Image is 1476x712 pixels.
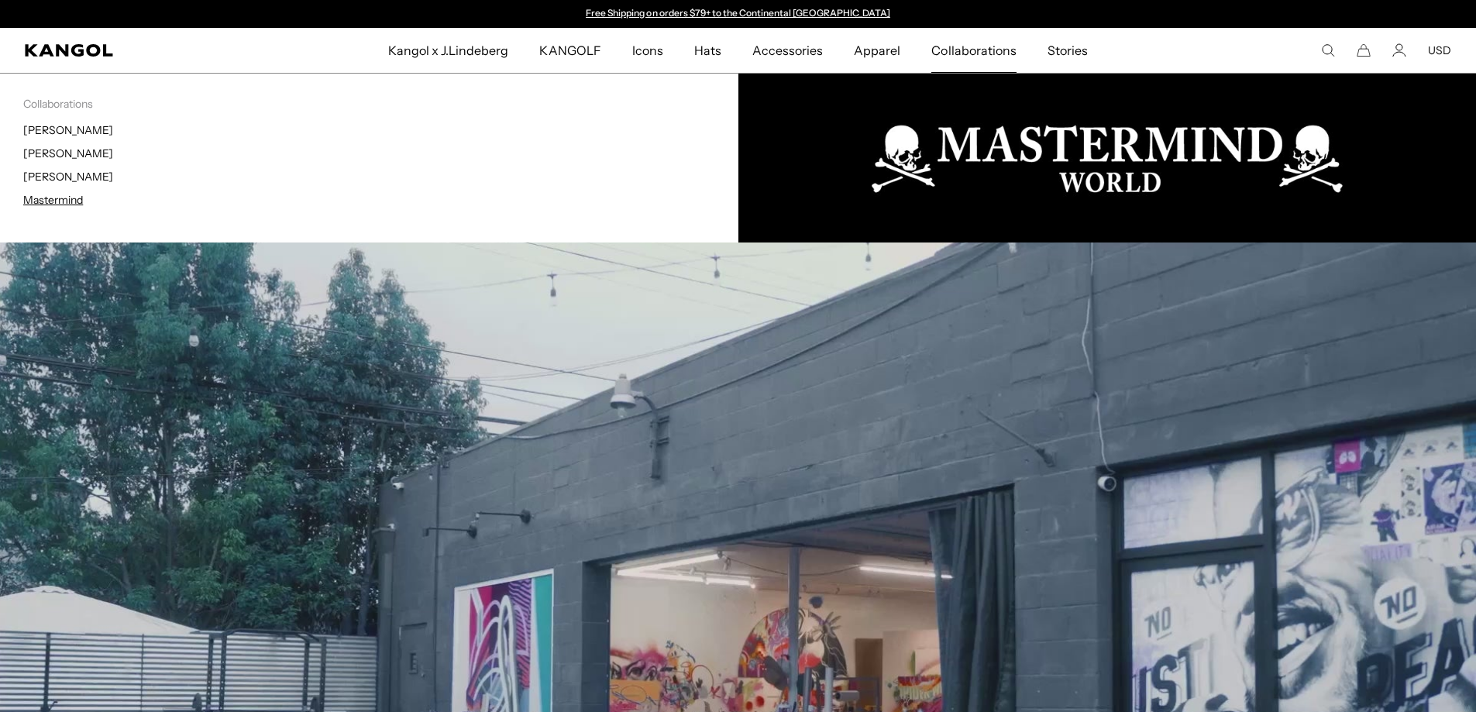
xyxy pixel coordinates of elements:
a: [PERSON_NAME] [23,146,113,160]
a: [PERSON_NAME] [23,123,113,137]
a: Apparel [838,28,916,73]
p: Collaborations [23,97,738,111]
a: Kangol [25,44,256,57]
div: Announcement [579,8,898,20]
span: Apparel [854,28,900,73]
span: Stories [1048,28,1088,73]
summary: Search here [1321,43,1335,57]
a: KANGOLF [524,28,616,73]
span: KANGOLF [539,28,600,73]
span: Hats [694,28,721,73]
span: Icons [632,28,663,73]
a: Free Shipping on orders $79+ to the Continental [GEOGRAPHIC_DATA] [586,7,890,19]
button: Cart [1357,43,1371,57]
span: Collaborations [931,28,1016,73]
div: 1 of 2 [579,8,898,20]
a: Icons [617,28,679,73]
a: Stories [1032,28,1103,73]
span: Accessories [752,28,823,73]
a: [PERSON_NAME] [23,170,113,184]
a: Kangol x J.Lindeberg [373,28,525,73]
a: Accessories [737,28,838,73]
a: Hats [679,28,737,73]
button: USD [1428,43,1451,57]
span: Kangol x J.Lindeberg [388,28,509,73]
a: Account [1392,43,1406,57]
a: Mastermind [23,193,83,207]
a: Collaborations [916,28,1031,73]
slideshow-component: Announcement bar [579,8,898,20]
